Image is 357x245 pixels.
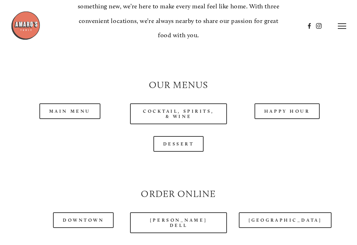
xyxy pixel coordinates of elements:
[53,212,114,228] a: Downtown
[21,78,335,92] h2: Our Menus
[39,103,100,119] a: Main Menu
[239,212,332,228] a: [GEOGRAPHIC_DATA]
[11,11,40,40] img: Amaro's Table
[255,103,320,119] a: Happy Hour
[130,212,227,233] a: [PERSON_NAME] Dell
[21,187,335,200] h2: Order Online
[153,136,204,152] a: Dessert
[130,103,227,124] a: Cocktail, Spirits, & Wine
